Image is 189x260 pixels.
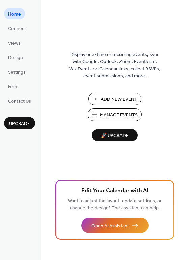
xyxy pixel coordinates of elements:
[8,54,23,61] span: Design
[91,223,129,230] span: Open AI Assistant
[4,37,25,48] a: Views
[96,131,134,140] span: 🚀 Upgrade
[4,117,35,129] button: Upgrade
[8,25,26,32] span: Connect
[8,83,19,90] span: Form
[68,197,162,213] span: Want to adjust the layout, update settings, or change the design? The assistant can help.
[81,218,148,233] button: Open AI Assistant
[4,95,35,106] a: Contact Us
[8,69,26,76] span: Settings
[8,40,21,47] span: Views
[9,120,30,127] span: Upgrade
[88,93,141,105] button: Add New Event
[81,186,148,196] span: Edit Your Calendar with AI
[4,81,23,92] a: Form
[4,52,27,63] a: Design
[4,8,25,19] a: Home
[4,23,30,34] a: Connect
[8,11,21,18] span: Home
[69,51,160,80] span: Display one-time or recurring events, sync with Google, Outlook, Zoom, Eventbrite, Wix Events or ...
[4,66,30,77] a: Settings
[92,129,138,141] button: 🚀 Upgrade
[100,112,138,119] span: Manage Events
[8,98,31,105] span: Contact Us
[101,96,137,103] span: Add New Event
[88,108,142,121] button: Manage Events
